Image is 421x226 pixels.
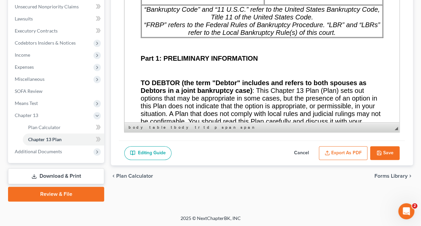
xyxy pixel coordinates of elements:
[395,127,398,130] span: Resize
[16,108,242,123] strong: the term "Debtor" includes and refers to both spouses as Debtors in a joint bankruptcy case)
[8,187,104,202] a: Review & File
[213,124,220,131] a: p element
[370,146,400,160] button: Save
[374,173,408,179] span: Forms Library
[15,76,45,82] span: Miscellaneous
[111,173,153,179] button: chevron_left Plan Calculator
[15,52,30,58] span: Income
[15,112,38,118] span: Chapter 13
[16,108,59,115] span: TO DEBTOR (
[412,203,417,209] span: 2
[140,15,198,21] strong: [GEOGRAPHIC_DATA]
[23,133,104,146] a: Chapter 13 Plan
[374,173,413,179] button: Forms Library chevron_right
[319,146,367,160] button: Export as PDF
[8,168,104,184] a: Download & Print
[28,136,62,142] span: Chapter 13 Plan
[202,124,213,131] a: td element
[111,173,116,179] i: chevron_left
[15,40,76,46] span: Codebtors Insiders & Notices
[124,146,171,160] a: Editing Guide
[23,121,104,133] a: Plan Calculator
[15,4,79,9] span: Unsecured Nonpriority Claims
[15,16,33,21] span: Lawsuits
[15,149,62,154] span: Additional Documents
[15,88,43,94] span: SOFA Review
[239,124,257,131] a: span element
[9,85,104,97] a: SOFA Review
[15,64,34,70] span: Expenses
[9,1,104,13] a: Unsecured Nonpriority Claims
[398,203,414,219] iframe: Intercom live chat
[15,28,58,34] span: Executory Contracts
[220,124,238,131] a: span element
[169,124,193,131] a: tbody element
[140,4,193,9] strong: [STREET_ADDRESS]
[9,25,104,37] a: Executory Contracts
[15,100,38,106] span: Means Test
[148,124,169,131] a: table element
[19,50,256,65] span: “FRBP” refers to the Federal Rules of Bankruptcy Procedure. “LBR” and “LBRs” refer to the Local B...
[9,13,104,25] a: Lawsuits
[287,146,316,160] button: Cancel
[19,34,255,49] span: “Bankruptcy Code” and “11 U.S.C.” refer to the United States Bankruptcy Code, Title 11 of the Uni...
[194,124,202,131] a: tr element
[16,83,133,91] span: Part 1: PRELIMINARY INFORMATION
[116,173,153,179] span: Plan Calculator
[28,124,61,130] span: Plan Calculator
[408,173,413,179] i: chevron_right
[16,108,256,169] span: : This Chapter 13 Plan (Plan) sets out options that may be appropriate in some cases, but the pre...
[127,124,147,131] a: body element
